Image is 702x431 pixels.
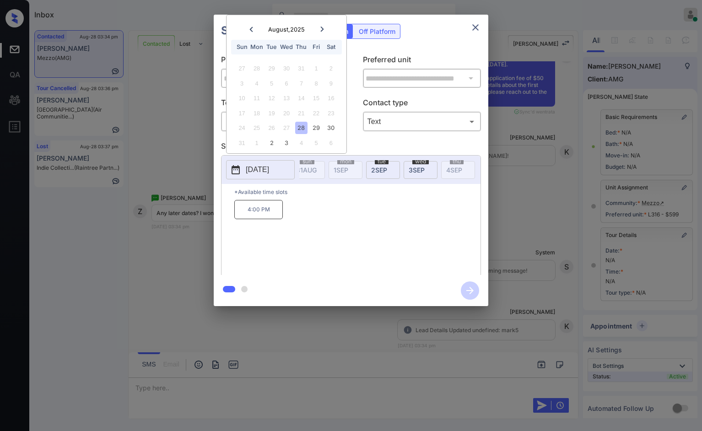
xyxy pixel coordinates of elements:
[236,41,248,53] div: Sun
[265,77,278,90] div: Not available Tuesday, August 5th, 2025
[366,161,400,179] div: date-select
[221,54,340,69] p: Preferred community
[295,107,308,119] div: Not available Thursday, August 21st, 2025
[236,137,248,149] div: Not available Sunday, August 31st, 2025
[265,62,278,75] div: Not available Tuesday, July 29th, 2025
[223,114,337,129] div: In Person
[280,137,292,149] div: Choose Wednesday, September 3rd, 2025
[310,107,322,119] div: Not available Friday, August 22nd, 2025
[371,166,387,174] span: 2 SEP
[325,41,337,53] div: Sat
[280,77,292,90] div: Not available Wednesday, August 6th, 2025
[250,92,263,104] div: Not available Monday, August 11th, 2025
[310,62,322,75] div: Not available Friday, August 1st, 2025
[325,137,337,149] div: Not available Saturday, September 6th, 2025
[265,122,278,134] div: Not available Tuesday, August 26th, 2025
[325,62,337,75] div: Not available Saturday, August 2nd, 2025
[310,122,322,134] div: Choose Friday, August 29th, 2025
[375,159,389,164] span: tue
[221,140,481,155] p: Select slot
[455,279,485,302] button: btn-next
[310,77,322,90] div: Not available Friday, August 8th, 2025
[221,97,340,112] p: Tour type
[280,92,292,104] div: Not available Wednesday, August 13th, 2025
[226,160,295,179] button: [DATE]
[295,62,308,75] div: Not available Thursday, July 31st, 2025
[409,166,425,174] span: 3 SEP
[295,77,308,90] div: Not available Thursday, August 7th, 2025
[236,107,248,119] div: Not available Sunday, August 17th, 2025
[295,137,308,149] div: Not available Thursday, September 4th, 2025
[246,164,269,175] p: [DATE]
[280,41,292,53] div: Wed
[236,92,248,104] div: Not available Sunday, August 10th, 2025
[265,92,278,104] div: Not available Tuesday, August 12th, 2025
[280,122,292,134] div: Not available Wednesday, August 27th, 2025
[250,137,263,149] div: Not available Monday, September 1st, 2025
[265,137,278,149] div: Choose Tuesday, September 2nd, 2025
[412,159,429,164] span: wed
[295,92,308,104] div: Not available Thursday, August 14th, 2025
[325,92,337,104] div: Not available Saturday, August 16th, 2025
[265,41,278,53] div: Tue
[250,122,263,134] div: Not available Monday, August 25th, 2025
[466,18,485,37] button: close
[310,92,322,104] div: Not available Friday, August 15th, 2025
[214,15,307,47] h2: Schedule Tour
[229,61,343,151] div: month 2025-08
[310,137,322,149] div: Not available Friday, September 5th, 2025
[363,54,481,69] p: Preferred unit
[354,24,400,38] div: Off Platform
[325,107,337,119] div: Not available Saturday, August 23rd, 2025
[295,122,308,134] div: Choose Thursday, August 28th, 2025
[236,62,248,75] div: Not available Sunday, July 27th, 2025
[280,107,292,119] div: Not available Wednesday, August 20th, 2025
[250,77,263,90] div: Not available Monday, August 4th, 2025
[280,62,292,75] div: Not available Wednesday, July 30th, 2025
[295,41,308,53] div: Thu
[236,122,248,134] div: Not available Sunday, August 24th, 2025
[325,77,337,90] div: Not available Saturday, August 9th, 2025
[265,107,278,119] div: Not available Tuesday, August 19th, 2025
[250,107,263,119] div: Not available Monday, August 18th, 2025
[234,184,481,200] p: *Available time slots
[234,200,283,219] p: 4:00 PM
[310,41,322,53] div: Fri
[250,41,263,53] div: Mon
[236,77,248,90] div: Not available Sunday, August 3rd, 2025
[365,114,479,129] div: Text
[404,161,437,179] div: date-select
[325,122,337,134] div: Choose Saturday, August 30th, 2025
[363,97,481,112] p: Contact type
[250,62,263,75] div: Not available Monday, July 28th, 2025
